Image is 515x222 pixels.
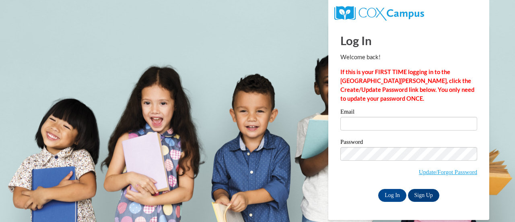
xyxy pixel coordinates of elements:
img: COX Campus [334,6,424,21]
label: Password [340,139,477,147]
h1: Log In [340,32,477,49]
input: Log In [378,189,406,202]
label: Email [340,109,477,117]
a: Sign Up [408,189,439,202]
p: Welcome back! [340,53,477,62]
a: COX Campus [334,9,424,16]
a: Update/Forgot Password [419,169,477,175]
strong: If this is your FIRST TIME logging in to the [GEOGRAPHIC_DATA][PERSON_NAME], click the Create/Upd... [340,68,474,102]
